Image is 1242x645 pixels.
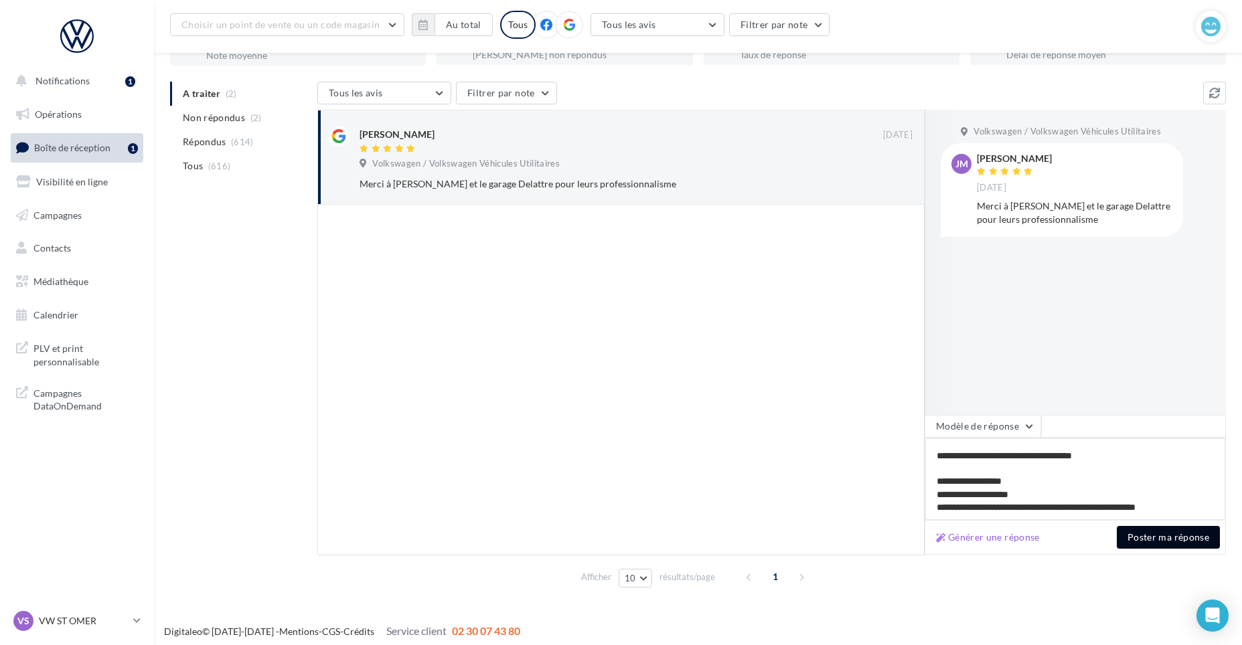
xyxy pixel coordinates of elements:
a: VS VW ST OMER [11,608,143,634]
a: Mentions [279,626,319,637]
button: Au total [412,13,493,36]
span: JM [955,157,968,171]
button: Choisir un point de vente ou un code magasin [170,13,404,36]
span: Visibilité en ligne [36,176,108,187]
span: 1 [765,566,786,587]
span: 02 30 07 43 80 [452,624,520,637]
span: Non répondus [183,111,245,124]
button: Tous les avis [591,13,724,36]
button: Notifications 1 [8,67,141,95]
span: Opérations [35,108,82,120]
span: résultats/page [659,571,715,583]
span: Tous [183,159,203,173]
span: Tous les avis [602,19,656,30]
span: Campagnes [33,209,82,220]
span: Campagnes DataOnDemand [33,384,138,413]
a: Contacts [8,234,146,262]
a: Boîte de réception1 [8,133,146,162]
span: Service client [386,624,447,637]
span: Volkswagen / Volkswagen Véhicules Utilitaires [372,158,560,170]
a: Crédits [343,626,374,637]
button: Filtrer par note [456,82,557,104]
span: Répondus [183,135,226,149]
a: Médiathèque [8,268,146,296]
button: Générer une réponse [931,529,1045,545]
div: [PERSON_NAME] [977,154,1052,163]
span: Calendrier [33,309,78,320]
span: Médiathèque [33,276,88,287]
button: Au total [435,13,493,36]
a: Opérations [8,100,146,128]
span: PLV et print personnalisable [33,339,138,368]
span: [DATE] [883,129,913,141]
a: Digitaleo [164,626,202,637]
span: Boîte de réception [34,142,110,153]
a: CGS [322,626,340,637]
button: Filtrer par note [729,13,830,36]
a: Campagnes [8,201,146,229]
div: Open Intercom Messenger [1196,600,1229,632]
span: 10 [625,573,636,583]
div: Merci à [PERSON_NAME] et le garage Delattre pour leurs professionnalisme [360,177,826,191]
div: 1 [128,143,138,154]
p: VW ST OMER [39,614,128,628]
button: Poster ma réponse [1117,526,1220,549]
span: Volkswagen / Volkswagen Véhicules Utilitaires [974,126,1161,138]
button: Tous les avis [317,82,451,104]
button: Modèle de réponse [925,415,1041,438]
div: [PERSON_NAME] [360,128,435,141]
a: Campagnes DataOnDemand [8,379,146,418]
span: (2) [250,112,262,123]
a: Calendrier [8,301,146,329]
span: Tous les avis [329,87,383,98]
span: © [DATE]-[DATE] - - - [164,626,520,637]
a: PLV et print personnalisable [8,334,146,373]
span: (614) [231,136,254,147]
span: (616) [208,161,231,171]
span: [DATE] [977,182,1006,194]
span: Afficher [581,571,611,583]
span: Notifications [35,75,90,86]
span: VS [17,614,29,628]
button: 10 [619,569,653,587]
div: Merci à [PERSON_NAME] et le garage Delattre pour leurs professionnalisme [977,199,1172,226]
a: Visibilité en ligne [8,168,146,196]
div: Tous [500,11,536,39]
span: Choisir un point de vente ou un code magasin [181,19,380,30]
span: Contacts [33,242,71,254]
div: 1 [125,76,135,87]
